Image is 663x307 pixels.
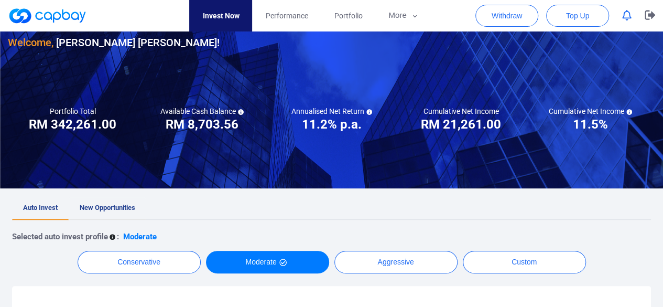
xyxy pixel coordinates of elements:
[463,251,586,273] button: Custom
[8,34,220,51] h3: [PERSON_NAME] [PERSON_NAME] !
[206,251,329,273] button: Moderate
[421,116,501,133] h3: RM 21,261.00
[302,116,362,133] h3: 11.2% p.a.
[546,5,609,27] button: Top Up
[265,10,308,22] span: Performance
[549,107,632,116] h5: Cumulative Net Income
[80,204,135,211] span: New Opportunities
[334,251,458,273] button: Aggressive
[78,251,201,273] button: Conservative
[160,107,244,116] h5: Available Cash Balance
[29,116,116,133] h3: RM 342,261.00
[123,230,157,243] p: Moderate
[334,10,362,22] span: Portfolio
[23,204,58,211] span: Auto Invest
[12,230,108,243] p: Selected auto invest profile
[573,116,608,133] h3: 11.5%
[566,10,589,21] span: Top Up
[423,107,499,116] h5: Cumulative Net Income
[475,5,538,27] button: Withdraw
[117,230,119,243] p: :
[8,36,53,49] span: Welcome,
[291,107,372,116] h5: Annualised Net Return
[166,116,238,133] h3: RM 8,703.56
[50,107,96,116] h5: Portfolio Total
